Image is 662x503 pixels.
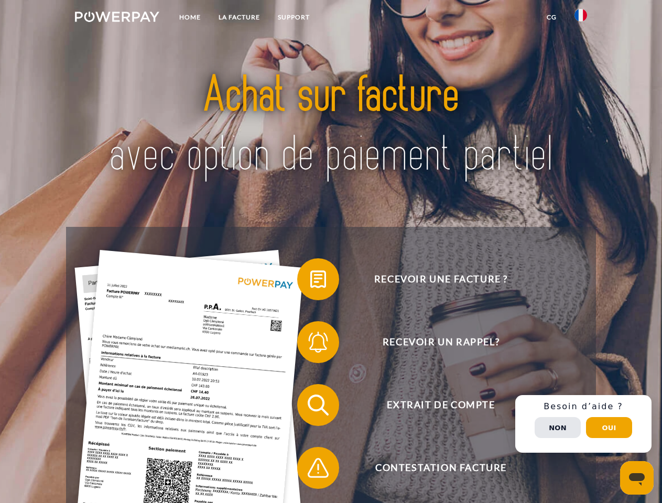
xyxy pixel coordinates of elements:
button: Recevoir un rappel? [297,321,570,363]
img: logo-powerpay-white.svg [75,12,159,22]
button: Non [535,417,581,438]
img: title-powerpay_fr.svg [100,50,562,201]
a: CG [538,8,566,27]
h3: Besoin d’aide ? [522,401,645,412]
iframe: Bouton de lancement de la fenêtre de messagerie [620,461,654,495]
span: Contestation Facture [312,447,569,489]
img: qb_bill.svg [305,266,331,292]
div: Schnellhilfe [515,395,652,453]
img: qb_search.svg [305,392,331,418]
img: qb_warning.svg [305,455,331,481]
a: Support [269,8,319,27]
button: Oui [586,417,632,438]
a: LA FACTURE [210,8,269,27]
img: fr [574,9,587,21]
button: Recevoir une facture ? [297,258,570,300]
img: qb_bell.svg [305,329,331,355]
span: Recevoir un rappel? [312,321,569,363]
button: Extrait de compte [297,384,570,426]
span: Extrait de compte [312,384,569,426]
span: Recevoir une facture ? [312,258,569,300]
a: Home [170,8,210,27]
button: Contestation Facture [297,447,570,489]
